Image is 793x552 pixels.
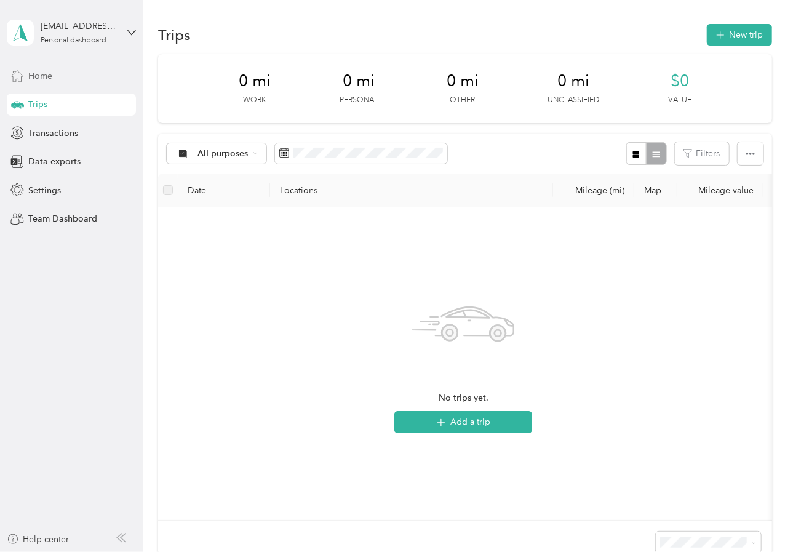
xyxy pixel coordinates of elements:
p: Value [668,95,691,106]
th: Date [178,174,270,207]
span: All purposes [197,150,249,158]
span: Settings [28,184,61,197]
p: Personal [340,95,378,106]
button: Add a trip [394,411,532,433]
div: Personal dashboard [41,37,106,44]
span: Team Dashboard [28,212,97,225]
span: $0 [671,71,689,91]
span: 0 mi [447,71,479,91]
div: [EMAIL_ADDRESS][DOMAIN_NAME] [41,20,118,33]
span: Trips [28,98,47,111]
span: Data exports [28,155,81,168]
th: Map [634,174,677,207]
span: 0 mi [343,71,375,91]
th: Locations [270,174,553,207]
p: Other [450,95,475,106]
span: 0 mi [239,71,271,91]
p: Work [243,95,266,106]
p: Unclassified [548,95,599,106]
iframe: Everlance-gr Chat Button Frame [724,483,793,552]
span: Transactions [28,127,78,140]
button: New trip [707,24,772,46]
span: Home [28,70,52,82]
h1: Trips [158,28,191,41]
span: No trips yet. [439,391,488,405]
span: 0 mi [557,71,589,91]
button: Help center [7,533,70,546]
th: Mileage value [677,174,763,207]
button: Filters [675,142,729,165]
th: Mileage (mi) [553,174,634,207]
